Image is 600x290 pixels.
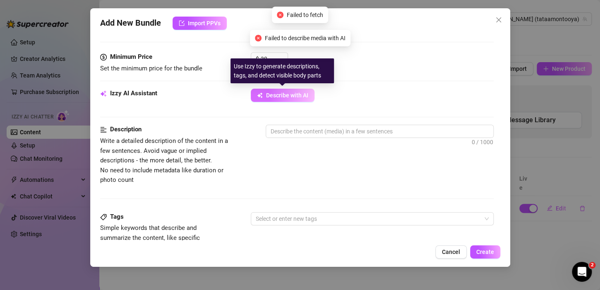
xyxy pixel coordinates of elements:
[492,17,505,23] span: Close
[589,262,595,268] span: 2
[492,13,505,27] button: Close
[265,34,346,43] span: Failed to describe media with AI
[100,52,107,62] span: dollar
[100,224,200,251] span: Simple keywords that describe and summarize the content, like specific fetishes, positions, categ...
[255,35,262,41] span: close-circle
[572,262,592,282] iframe: Intercom live chat
[435,245,467,259] button: Cancel
[470,245,500,259] button: Create
[476,249,494,255] span: Create
[100,17,161,30] span: Add New Bundle
[100,137,228,184] span: Write a detailed description of the content in a few sentences. Avoid vague or implied descriptio...
[277,12,283,18] span: close-circle
[173,17,227,30] button: Import PPVs
[287,10,323,19] span: Failed to fetch
[110,89,157,97] strong: Izzy AI Assistant
[266,92,308,99] span: Describe with AI
[110,53,152,60] strong: Minimum Price
[442,249,460,255] span: Cancel
[251,89,314,102] button: Describe with AI
[110,126,142,133] strong: Description
[230,58,334,83] div: Use Izzy to generate descriptions, tags, and detect visible body parts
[100,65,202,72] span: Set the minimum price for the bundle
[100,125,107,135] span: align-left
[110,213,124,220] strong: Tags
[100,214,107,220] span: tag
[188,20,221,27] span: Import PPVs
[495,17,502,23] span: close
[179,20,185,26] span: import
